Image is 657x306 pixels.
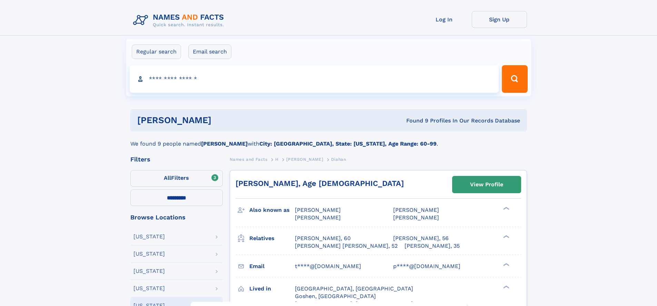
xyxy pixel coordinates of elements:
[164,175,171,181] span: All
[286,157,323,162] span: [PERSON_NAME]
[130,214,223,220] div: Browse Locations
[249,233,295,244] h3: Relatives
[472,11,527,28] a: Sign Up
[137,116,309,125] h1: [PERSON_NAME]
[249,204,295,216] h3: Also known as
[286,155,323,164] a: [PERSON_NAME]
[331,157,346,162] span: Diahan
[230,155,268,164] a: Names and Facts
[295,242,398,250] a: [PERSON_NAME] [PERSON_NAME], 52
[201,140,248,147] b: [PERSON_NAME]
[295,293,376,299] span: Goshen, [GEOGRAPHIC_DATA]
[501,262,510,267] div: ❯
[275,155,279,164] a: H
[259,140,437,147] b: City: [GEOGRAPHIC_DATA], State: [US_STATE], Age Range: 60-99
[502,65,527,93] button: Search Button
[470,177,503,193] div: View Profile
[501,206,510,211] div: ❯
[132,45,181,59] label: Regular search
[295,207,341,213] span: [PERSON_NAME]
[130,65,499,93] input: search input
[295,285,413,292] span: [GEOGRAPHIC_DATA], [GEOGRAPHIC_DATA]
[236,179,404,188] a: [PERSON_NAME], Age [DEMOGRAPHIC_DATA]
[501,234,510,239] div: ❯
[133,251,165,257] div: [US_STATE]
[309,117,520,125] div: Found 9 Profiles In Our Records Database
[188,45,231,59] label: Email search
[133,234,165,239] div: [US_STATE]
[417,11,472,28] a: Log In
[133,268,165,274] div: [US_STATE]
[249,283,295,295] h3: Lived in
[130,131,527,148] div: We found 9 people named with .
[405,242,460,250] a: [PERSON_NAME], 35
[130,11,230,30] img: Logo Names and Facts
[501,285,510,289] div: ❯
[130,156,223,162] div: Filters
[295,235,351,242] a: [PERSON_NAME], 60
[393,235,449,242] a: [PERSON_NAME], 56
[393,214,439,221] span: [PERSON_NAME]
[393,207,439,213] span: [PERSON_NAME]
[452,176,521,193] a: View Profile
[130,170,223,187] label: Filters
[249,260,295,272] h3: Email
[133,286,165,291] div: [US_STATE]
[295,214,341,221] span: [PERSON_NAME]
[275,157,279,162] span: H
